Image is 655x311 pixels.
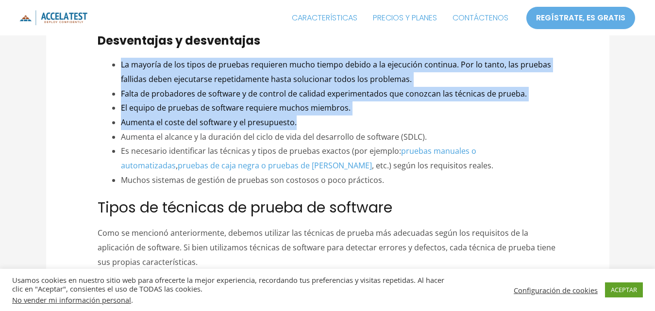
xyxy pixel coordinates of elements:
[373,12,437,23] font: PRECIOS Y PLANES
[19,10,87,25] img: icono
[121,88,527,99] font: Falta de probadores de software y de control de calidad experimentados que conozcan las técnicas ...
[131,295,133,305] font: .
[514,285,598,295] font: Configuración de cookies
[121,102,351,113] font: El equipo de pruebas de software requiere muchos miembros.
[121,59,551,84] font: La mayoría de los tipos de pruebas requieren mucho tiempo debido a la ejecución continua. Por lo ...
[365,6,445,30] a: PRECIOS Y PLANES
[98,228,555,267] font: Como se mencionó anteriormente, debemos utilizar las técnicas de prueba más adecuadas según los r...
[178,160,372,171] a: pruebas de caja negra o pruebas de [PERSON_NAME]
[453,12,508,23] font: CONTÁCTENOS
[284,6,365,30] a: CARACTERÍSTICAS
[514,286,598,295] a: Configuración de cookies
[284,6,516,30] nav: Navegación del sitio
[121,146,401,156] font: Es necesario identificar las técnicas y tipos de pruebas exactos (por ejemplo:
[98,197,392,218] font: Tipos de técnicas de prueba de software
[292,12,357,23] font: CARACTERÍSTICAS
[372,160,493,171] font: , etc.) según los requisitos reales.
[605,282,643,297] a: ACEPTAR
[121,175,384,185] font: Muchos sistemas de gestión de pruebas son costosos o poco prácticos.
[121,117,297,128] font: Aumenta el coste del software y el presupuesto.
[12,295,131,305] font: No vender mi información personal
[611,285,637,294] font: ACEPTAR
[445,6,516,30] a: CONTÁCTENOS
[526,6,636,30] a: REGÍSTRATE, ES GRATIS
[536,12,625,23] font: REGÍSTRATE, ES GRATIS
[12,275,444,294] font: Usamos cookies en nuestro sitio web para ofrecerte la mejor experiencia, recordando tus preferenc...
[121,131,427,142] font: Aumenta el alcance y la duración del ciclo de vida del desarrollo de software (SDLC).
[98,33,260,49] font: Desventajas y desventajas
[176,160,178,171] font: ,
